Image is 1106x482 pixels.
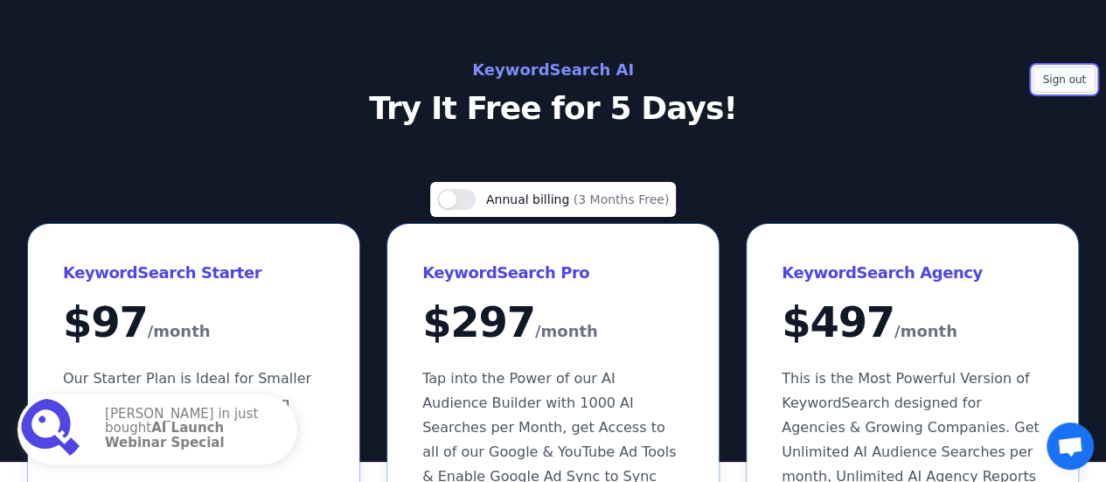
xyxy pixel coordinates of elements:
span: /month [894,318,957,346]
h3: KeywordSearch Pro [422,259,684,287]
div: $ 497 [782,301,1043,346]
h2: KeywordSearch AI [162,56,945,84]
span: (3 Months Free) [574,192,670,206]
span: Annual billing [486,192,574,206]
span: /month [535,318,598,346]
strong: AI Launch Webinar Special [105,420,225,451]
p: [PERSON_NAME] in just bought [105,407,280,453]
h3: KeywordSearch Starter [63,259,324,287]
span: /month [148,318,211,346]
div: $ 297 [422,301,684,346]
h3: KeywordSearch Agency [782,259,1043,287]
span: Our Starter Plan is Ideal for Smaller Businesses & those Just Starting their AI Ad Targeting Jour... [63,370,311,436]
div: $ 97 [63,301,324,346]
img: AI Launch Webinar Special [21,398,84,461]
div: Open chat [1047,423,1094,470]
button: Sign out [1033,66,1096,93]
p: Try It Free for 5 Days! [162,91,945,126]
